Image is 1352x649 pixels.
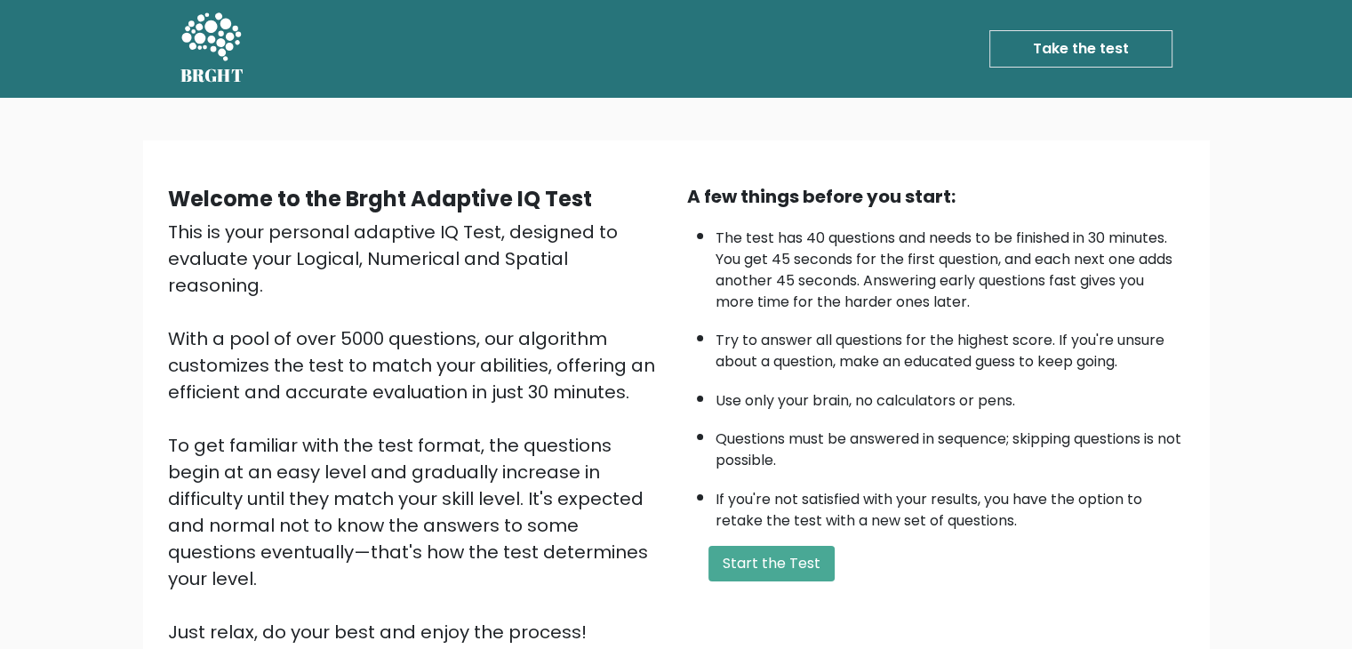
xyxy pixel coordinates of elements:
li: Questions must be answered in sequence; skipping questions is not possible. [716,420,1185,471]
div: A few things before you start: [687,183,1185,210]
button: Start the Test [708,546,835,581]
div: This is your personal adaptive IQ Test, designed to evaluate your Logical, Numerical and Spatial ... [168,219,666,645]
li: Try to answer all questions for the highest score. If you're unsure about a question, make an edu... [716,321,1185,373]
li: The test has 40 questions and needs to be finished in 30 minutes. You get 45 seconds for the firs... [716,219,1185,313]
a: Take the test [989,30,1172,68]
li: Use only your brain, no calculators or pens. [716,381,1185,412]
li: If you're not satisfied with your results, you have the option to retake the test with a new set ... [716,480,1185,532]
a: BRGHT [180,7,244,91]
h5: BRGHT [180,65,244,86]
b: Welcome to the Brght Adaptive IQ Test [168,184,592,213]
